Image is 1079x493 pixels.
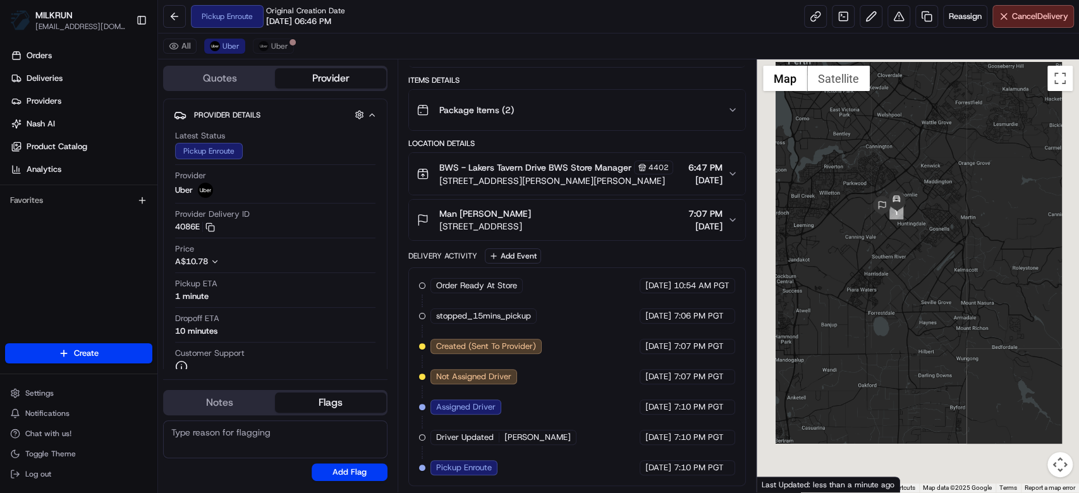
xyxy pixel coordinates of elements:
span: Assigned Driver [436,401,496,413]
img: uber-new-logo.jpeg [210,41,220,51]
img: uber-new-logo.jpeg [259,41,269,51]
span: Pickup Enroute [436,462,492,473]
span: Nash AI [27,118,55,130]
span: [DATE] 06:46 PM [266,16,331,27]
span: Create [74,348,99,359]
span: 7:10 PM PGT [674,432,724,443]
button: Notifications [5,405,152,422]
a: Open this area in Google Maps (opens a new window) [760,476,802,492]
button: 4086E [175,221,215,233]
span: 7:06 PM PGT [674,310,724,322]
div: 10 minutes [175,326,217,337]
button: Show satellite imagery [807,66,870,91]
span: Order Ready At Store [436,280,517,291]
button: Toggle fullscreen view [1047,66,1073,91]
span: stopped_15mins_pickup [436,310,531,322]
div: 1 [889,205,903,219]
span: Dropoff ETA [175,313,219,324]
span: Cancel Delivery [1012,11,1068,22]
span: Chat with us! [25,429,71,439]
span: BWS - Lakers Tavern Drive BWS Store Manager [439,161,631,174]
button: Reassign [943,5,987,28]
span: 4402 [649,162,669,173]
a: Orders [5,46,157,66]
button: Add Event [485,248,541,264]
span: 10:54 AM PGT [674,280,729,291]
button: BWS - Lakers Tavern Drive BWS Store Manager4402[STREET_ADDRESS][PERSON_NAME][PERSON_NAME]6:47 PM[... [409,153,745,195]
button: Uber [204,39,245,54]
button: Notes [164,393,275,413]
img: Google [760,476,802,492]
span: Log out [25,469,51,479]
a: Providers [5,91,157,111]
span: Settings [25,388,54,398]
button: Quotes [164,68,275,88]
div: 2 [884,187,909,212]
div: Delivery Activity [408,251,477,261]
button: Provider [275,68,386,88]
span: [PERSON_NAME] [504,432,571,443]
span: Pickup ETA [175,278,217,289]
button: Log out [5,465,152,483]
button: Package Items (2) [409,90,745,130]
span: [DATE] [645,280,671,291]
span: [STREET_ADDRESS] [439,220,531,233]
span: Price [175,243,194,255]
span: Uber [271,41,288,51]
button: Uber [253,39,294,54]
button: MILKRUN [35,9,73,21]
span: Provider [175,170,206,181]
span: Created (Sent To Provider) [436,341,536,352]
span: Orders [27,50,52,61]
button: Settings [5,384,152,402]
span: Driver Updated [436,432,494,443]
button: Flags [275,393,386,413]
span: Man [PERSON_NAME] [439,207,531,220]
span: [DATE] [645,310,671,322]
button: Map camera controls [1047,452,1073,477]
span: [DATE] [645,371,671,382]
span: Original Creation Date [266,6,345,16]
div: Items Details [408,75,746,85]
span: [DATE] [688,220,722,233]
button: A$10.78 [175,256,286,267]
button: MILKRUNMILKRUN[EMAIL_ADDRESS][DOMAIN_NAME] [5,5,131,35]
span: Reassign [949,11,982,22]
a: Terms (opens in new tab) [999,484,1017,491]
span: 7:07 PM PGT [674,371,724,382]
span: 7:07 PM PGT [674,341,724,352]
a: Nash AI [5,114,157,134]
button: Chat with us! [5,425,152,442]
span: [DATE] [645,462,671,473]
button: Add Flag [312,463,387,481]
span: Not Assigned Driver [436,371,511,382]
button: Provider Details [174,104,377,125]
span: Latest Status [175,130,225,142]
span: Customer Support [175,348,245,359]
a: Product Catalog [5,137,157,157]
div: Location Details [408,138,746,149]
span: A$10.78 [175,256,208,267]
span: 7:07 PM [688,207,722,220]
div: Favorites [5,190,152,210]
a: Report a map error [1025,484,1075,491]
button: Toggle Theme [5,445,152,463]
span: Package Items ( 2 ) [439,104,514,116]
span: Map data ©2025 Google [923,484,992,491]
a: Analytics [5,159,157,180]
span: 6:47 PM [688,161,722,174]
span: [DATE] [645,432,671,443]
button: Create [5,343,152,363]
span: Provider Details [194,110,260,120]
span: Notifications [25,408,70,418]
button: [EMAIL_ADDRESS][DOMAIN_NAME] [35,21,126,32]
span: Uber [223,41,240,51]
span: Deliveries [27,73,63,84]
img: uber-new-logo.jpeg [198,183,213,198]
div: 1 minute [175,291,209,302]
button: Man [PERSON_NAME][STREET_ADDRESS]7:07 PM[DATE] [409,200,745,240]
span: [DATE] [645,401,671,413]
span: Providers [27,95,61,107]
